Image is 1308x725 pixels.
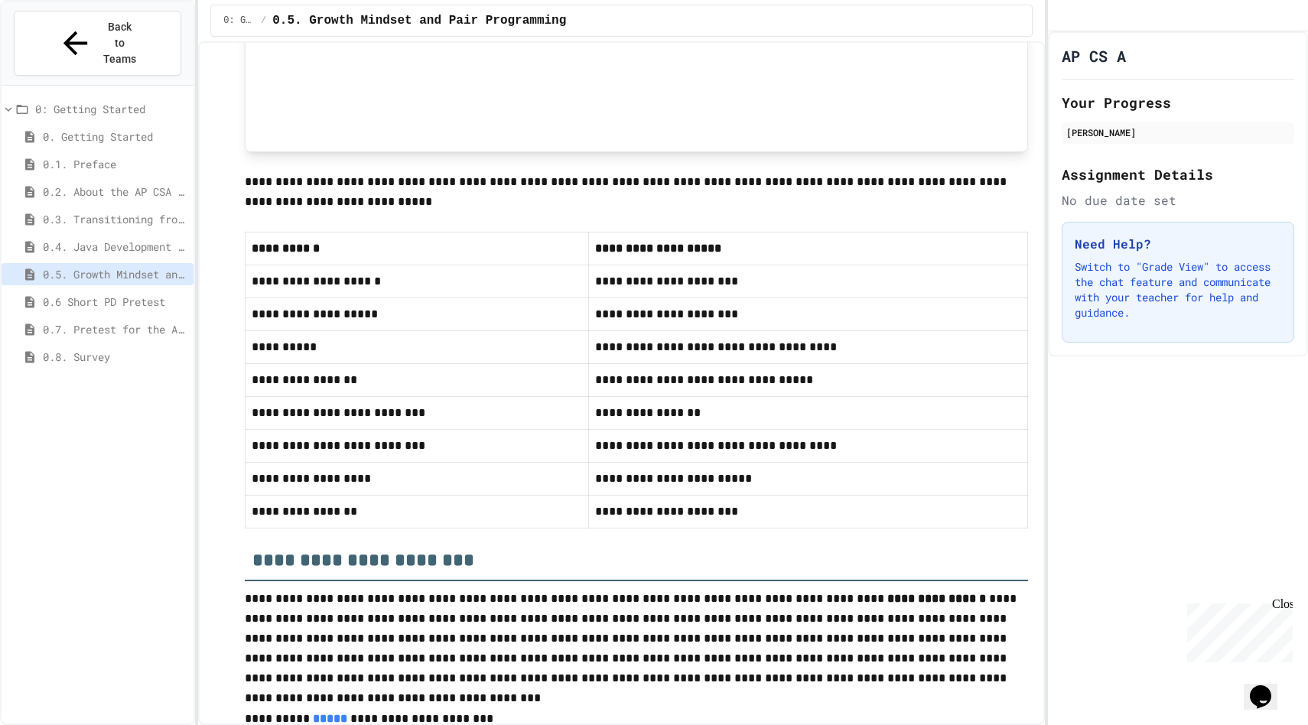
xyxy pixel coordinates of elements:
span: 0.5. Growth Mindset and Pair Programming [272,11,566,30]
span: 0.2. About the AP CSA Exam [43,184,187,200]
span: / [261,15,266,27]
span: 0. Getting Started [43,128,187,145]
span: 0.5. Growth Mindset and Pair Programming [43,266,187,282]
iframe: chat widget [1244,664,1293,710]
h3: Need Help? [1075,235,1281,253]
h2: Your Progress [1062,92,1294,113]
iframe: chat widget [1181,597,1293,662]
div: No due date set [1062,191,1294,210]
span: Back to Teams [102,19,138,67]
span: 0.7. Pretest for the AP CSA Exam [43,321,187,337]
button: Back to Teams [14,11,181,76]
h1: AP CS A [1062,45,1126,67]
span: 0.1. Preface [43,156,187,172]
div: [PERSON_NAME] [1066,125,1290,139]
span: 0.8. Survey [43,349,187,365]
span: 0.6 Short PD Pretest [43,294,187,310]
span: 0: Getting Started [35,101,187,117]
p: Switch to "Grade View" to access the chat feature and communicate with your teacher for help and ... [1075,259,1281,320]
span: 0.4. Java Development Environments [43,239,187,255]
h2: Assignment Details [1062,164,1294,185]
span: 0.3. Transitioning from AP CSP to AP CSA [43,211,187,227]
div: Chat with us now!Close [6,6,106,97]
span: 0: Getting Started [223,15,255,27]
